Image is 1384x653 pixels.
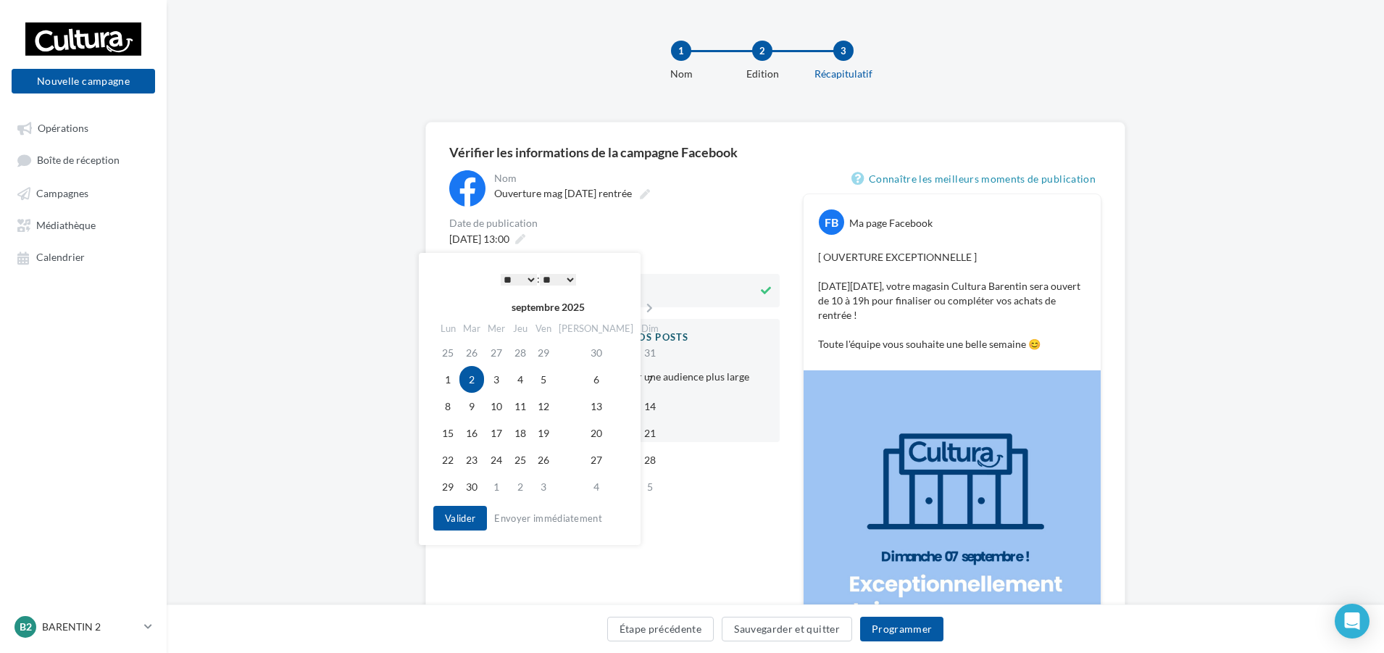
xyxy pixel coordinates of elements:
[449,233,509,245] span: [DATE] 13:00
[635,67,728,81] div: Nom
[36,187,88,199] span: Campagnes
[484,339,509,366] td: 27
[459,296,637,318] th: septembre 2025
[532,420,555,446] td: 19
[833,41,854,61] div: 3
[532,446,555,473] td: 26
[722,617,852,641] button: Sauvegarder et quitter
[459,339,484,366] td: 26
[555,420,637,446] td: 20
[9,180,158,206] a: Campagnes
[819,209,844,235] div: FB
[532,318,555,339] th: Ven
[494,187,632,199] span: Ouverture mag [DATE] rentrée
[509,420,532,446] td: 18
[637,420,662,446] td: 21
[532,473,555,500] td: 3
[459,446,484,473] td: 23
[449,146,1101,159] div: Vérifier les informations de la campagne Facebook
[36,251,85,264] span: Calendrier
[484,366,509,393] td: 3
[1335,604,1370,639] div: Open Intercom Messenger
[484,393,509,420] td: 10
[484,318,509,339] th: Mer
[752,41,772,61] div: 2
[509,393,532,420] td: 11
[818,250,1086,352] p: [ OUVERTURE EXCEPTIONNELLE ] [DATE][DATE], votre magasin Cultura Barentin sera ouvert de 10 à 19h...
[9,212,158,238] a: Médiathèque
[436,446,459,473] td: 22
[459,366,484,393] td: 2
[509,318,532,339] th: Jeu
[637,318,662,339] th: Dim
[637,473,662,500] td: 5
[20,620,32,634] span: B2
[607,617,714,641] button: Étape précédente
[42,620,138,634] p: BARENTIN 2
[532,366,555,393] td: 5
[509,339,532,366] td: 28
[12,613,155,641] a: B2 BARENTIN 2
[797,67,890,81] div: Récapitulatif
[509,446,532,473] td: 25
[436,318,459,339] th: Lun
[555,393,637,420] td: 13
[494,173,777,183] div: Nom
[9,146,158,173] a: Boîte de réception
[436,420,459,446] td: 15
[38,122,88,134] span: Opérations
[465,268,612,290] div: :
[484,473,509,500] td: 1
[436,366,459,393] td: 1
[532,393,555,420] td: 12
[12,69,155,93] button: Nouvelle campagne
[532,339,555,366] td: 29
[851,170,1101,188] a: Connaître les meilleurs moments de publication
[860,617,944,641] button: Programmer
[509,366,532,393] td: 4
[849,216,933,230] div: Ma page Facebook
[433,506,487,531] button: Valider
[436,473,459,500] td: 29
[488,509,608,527] button: Envoyer immédiatement
[459,420,484,446] td: 16
[9,244,158,270] a: Calendrier
[436,339,459,366] td: 25
[555,366,637,393] td: 6
[459,318,484,339] th: Mar
[555,473,637,500] td: 4
[9,115,158,141] a: Opérations
[555,446,637,473] td: 27
[555,318,637,339] th: [PERSON_NAME]
[637,446,662,473] td: 28
[459,473,484,500] td: 30
[36,219,96,231] span: Médiathèque
[459,393,484,420] td: 9
[637,366,662,393] td: 7
[637,339,662,366] td: 31
[37,154,120,167] span: Boîte de réception
[716,67,809,81] div: Edition
[436,393,459,420] td: 8
[671,41,691,61] div: 1
[555,339,637,366] td: 30
[484,420,509,446] td: 17
[484,446,509,473] td: 24
[637,393,662,420] td: 14
[509,473,532,500] td: 2
[449,218,780,228] div: Date de publication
